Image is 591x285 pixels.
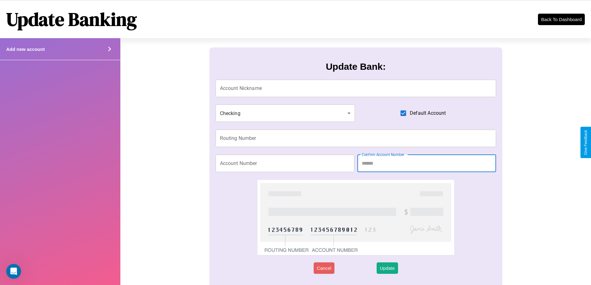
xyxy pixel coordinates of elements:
[326,61,386,72] h3: Update Bank:
[257,180,454,255] img: check
[6,264,21,279] iframe: Intercom live chat
[314,262,334,274] button: Cancel
[584,130,588,155] div: Give Feedback
[538,14,585,25] button: Back To Dashboard
[6,47,45,52] h4: Add new account
[377,262,398,274] button: Update
[6,7,137,32] h1: Update Banking
[216,105,355,122] div: Checking
[410,109,446,117] span: Default Account
[362,152,404,157] label: Confirm Account Number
